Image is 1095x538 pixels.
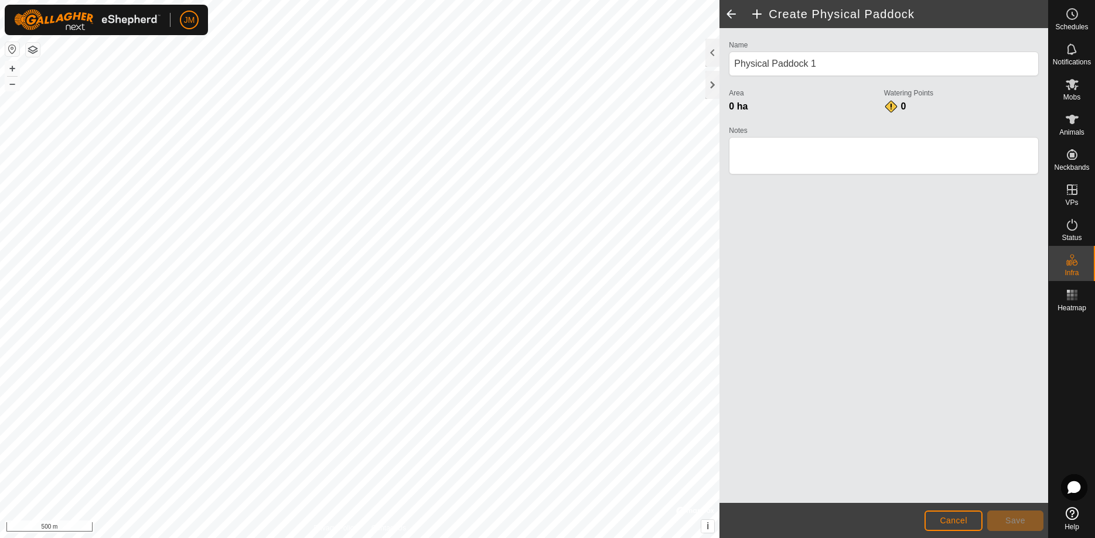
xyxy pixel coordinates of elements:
span: VPs [1065,199,1078,206]
span: Save [1005,516,1025,525]
h2: Create Physical Paddock [750,7,1048,21]
label: Area [729,88,883,98]
span: Cancel [940,516,967,525]
span: Help [1065,523,1079,530]
span: Animals [1059,129,1084,136]
button: + [5,61,19,76]
button: i [701,520,714,533]
span: i [707,521,709,531]
a: Help [1049,502,1095,535]
span: 0 [900,101,906,111]
span: Status [1062,234,1082,241]
span: Schedules [1055,23,1088,30]
label: Watering Points [884,88,1039,98]
label: Name [729,40,1039,50]
span: Mobs [1063,94,1080,101]
span: Notifications [1053,59,1091,66]
label: Notes [729,125,1039,136]
span: JM [184,14,195,26]
a: Privacy Policy [313,523,357,533]
span: Neckbands [1054,164,1089,171]
a: Contact Us [371,523,406,533]
img: Gallagher Logo [14,9,161,30]
span: 0 ha [729,101,748,111]
span: Heatmap [1058,304,1086,311]
span: Infra [1065,269,1079,276]
button: Map Layers [26,43,40,57]
button: – [5,77,19,91]
button: Cancel [925,510,983,531]
button: Reset Map [5,42,19,56]
button: Save [987,510,1043,531]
